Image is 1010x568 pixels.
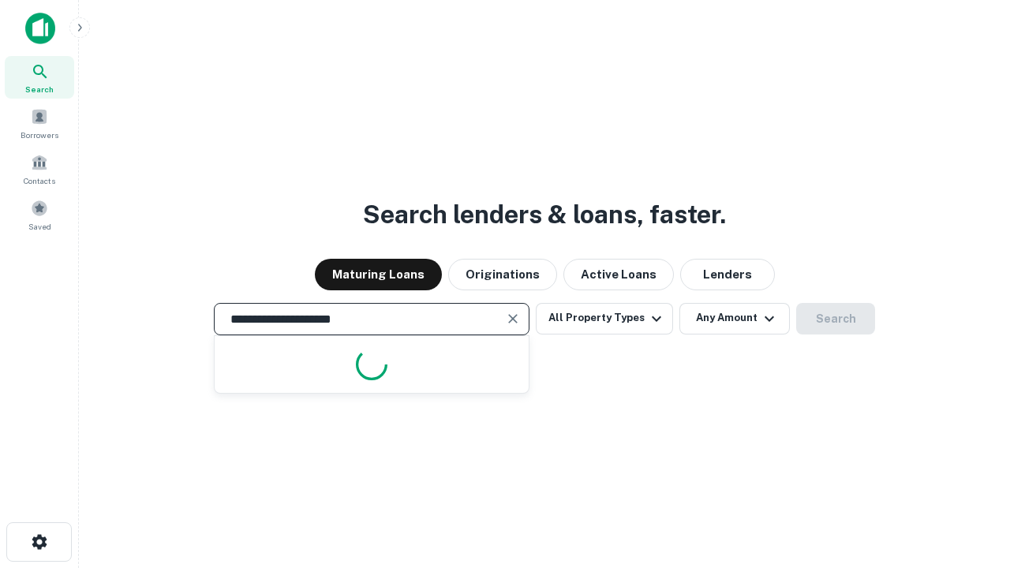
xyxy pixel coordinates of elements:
[25,13,55,44] img: capitalize-icon.png
[502,308,524,330] button: Clear
[363,196,726,234] h3: Search lenders & loans, faster.
[5,102,74,144] a: Borrowers
[5,193,74,236] a: Saved
[28,220,51,233] span: Saved
[931,442,1010,518] iframe: Chat Widget
[5,56,74,99] a: Search
[24,174,55,187] span: Contacts
[563,259,674,290] button: Active Loans
[680,259,775,290] button: Lenders
[25,83,54,95] span: Search
[5,148,74,190] a: Contacts
[536,303,673,334] button: All Property Types
[448,259,557,290] button: Originations
[315,259,442,290] button: Maturing Loans
[21,129,58,141] span: Borrowers
[679,303,790,334] button: Any Amount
